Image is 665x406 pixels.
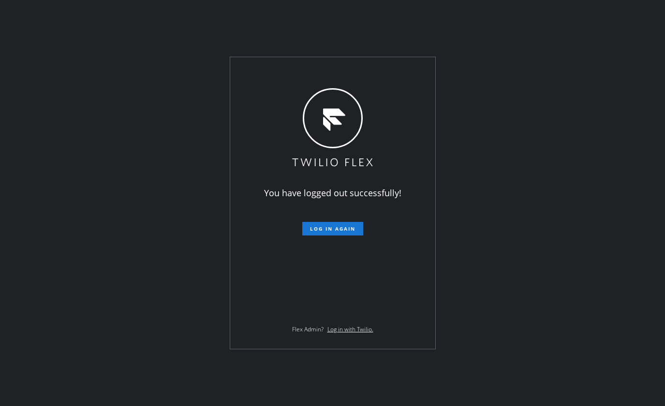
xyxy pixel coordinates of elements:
[264,187,401,199] span: You have logged out successfully!
[310,225,355,232] span: Log in again
[327,325,373,333] a: Log in with Twilio.
[292,325,324,333] span: Flex Admin?
[302,222,363,235] button: Log in again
